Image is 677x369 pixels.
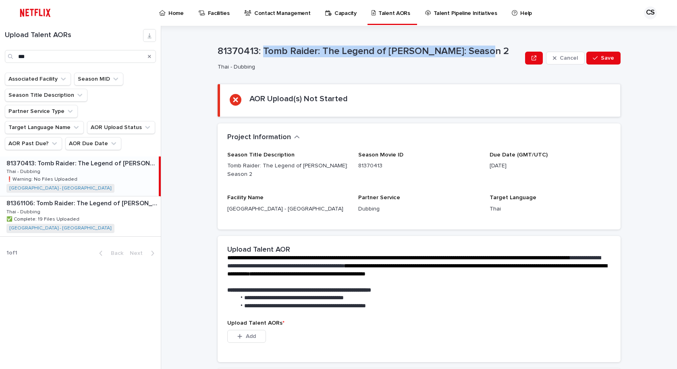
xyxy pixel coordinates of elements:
p: Thai - Dubbing [6,167,42,175]
button: Project Information [227,133,300,142]
h2: Upload Talent AOR [227,246,290,254]
button: Next [127,250,161,257]
button: AOR Past Due? [5,137,62,150]
p: [GEOGRAPHIC_DATA] - [GEOGRAPHIC_DATA] [227,205,349,213]
p: 81370413: Tomb Raider: The Legend of Lara Croft: Season 2 [6,158,157,167]
div: CS [644,6,657,19]
p: Tomb Raider: The Legend of [PERSON_NAME]: Season 2 [227,162,349,179]
p: 81370413: Tomb Raider: The Legend of [PERSON_NAME]: Season 2 [218,46,522,57]
p: ✅ Complete: 19 Files Uploaded [6,215,81,222]
span: Facility Name [227,195,264,200]
img: ifQbXi3ZQGMSEF7WDB7W [16,5,54,21]
button: Season Title Description [5,89,87,102]
button: Season MID [74,73,123,85]
span: Next [130,250,147,256]
p: 81370413 [358,162,480,170]
span: Back [106,250,123,256]
button: Save [586,52,621,65]
span: Add [246,334,256,339]
button: Associated Facility [5,73,71,85]
span: Due Date (GMT/UTC) [490,152,548,158]
button: Add [227,330,266,343]
button: Cancel [546,52,585,65]
input: Search [5,50,156,63]
a: [GEOGRAPHIC_DATA] - [GEOGRAPHIC_DATA] [10,225,111,231]
button: AOR Due Date [65,137,121,150]
p: Dubbing [358,205,480,213]
button: AOR Upload Status [87,121,155,134]
a: [GEOGRAPHIC_DATA] - [GEOGRAPHIC_DATA] [10,186,111,191]
span: Save [601,55,614,61]
h1: Upload Talent AORs [5,31,143,40]
span: Cancel [560,55,578,61]
p: Thai [490,205,611,213]
button: Target Language Name [5,121,84,134]
span: Partner Service [358,195,400,200]
span: Target Language [490,195,536,200]
button: Back [93,250,127,257]
button: Partner Service Type [5,105,78,118]
h2: Project Information [227,133,291,142]
span: Upload Talent AORs [227,320,285,326]
p: Thai - Dubbing [6,208,42,215]
span: Season Movie ID [358,152,403,158]
h2: AOR Upload(s) Not Started [249,94,348,104]
span: Season Title Description [227,152,295,158]
p: Thai - Dubbing [218,64,519,71]
p: 81361106: Tomb Raider: The Legend of Lara Croft: Season 1 [6,198,159,207]
p: ❗️Warning: No Files Uploaded [6,175,79,182]
p: [DATE] [490,162,611,170]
